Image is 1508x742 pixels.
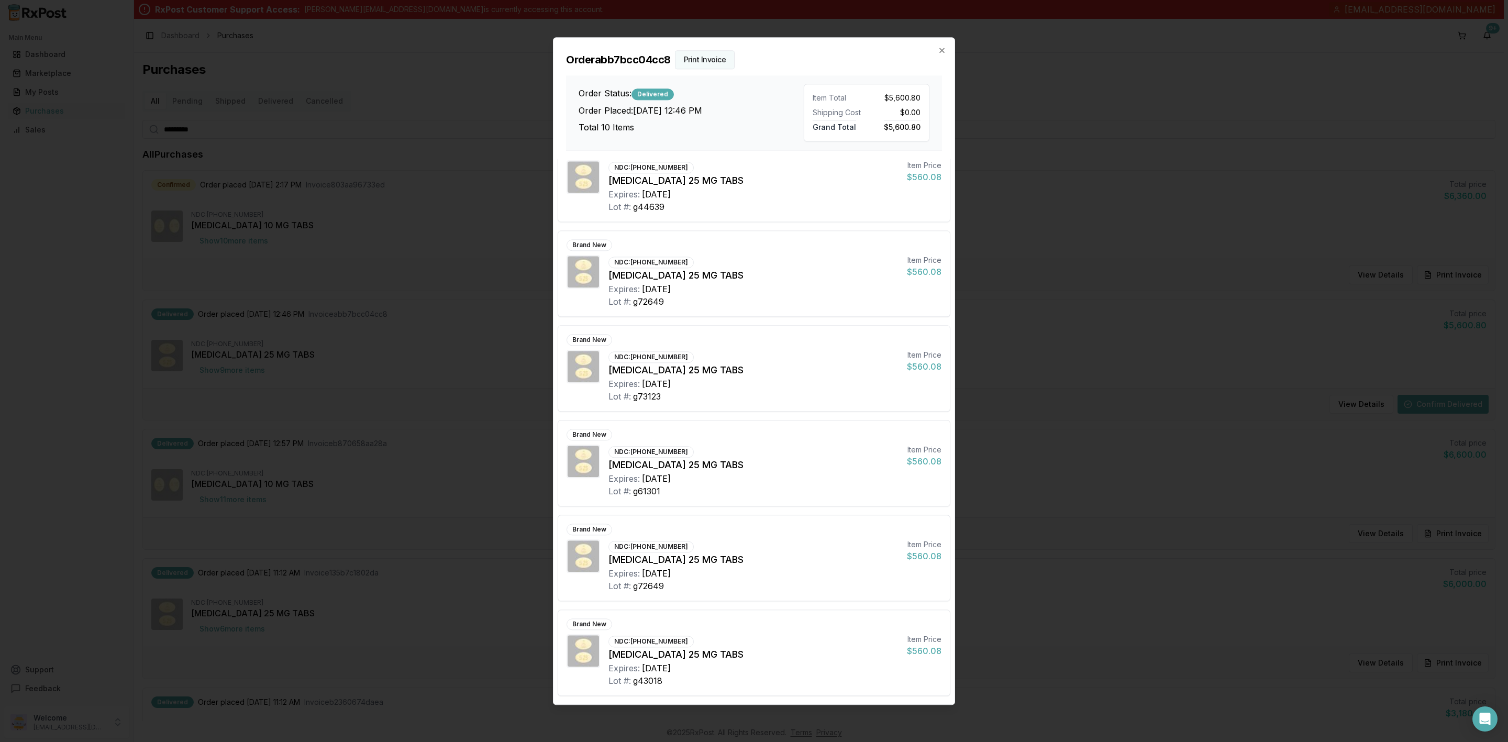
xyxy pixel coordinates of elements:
div: Delivered [631,88,674,100]
h2: Order abb7bcc04cc8 [566,50,942,69]
div: Lot #: [608,390,631,403]
div: Shipping Cost [813,107,862,118]
div: Brand New [567,524,612,535]
div: $560.08 [907,265,941,278]
div: Expires: [608,188,640,201]
div: Item Total [813,93,862,103]
img: Jardiance 25 MG TABS [568,446,599,477]
div: [DATE] [642,567,671,580]
div: NDC: [PHONE_NUMBER] [608,446,694,458]
div: Lot #: [608,674,631,687]
div: Expires: [608,662,640,674]
img: Jardiance 25 MG TABS [568,635,599,667]
div: $0.00 [871,107,921,118]
span: Grand Total [813,120,856,131]
div: Brand New [567,239,612,251]
button: Print Invoice [675,50,735,69]
div: NDC: [PHONE_NUMBER] [608,636,694,647]
div: Item Price [907,350,941,360]
div: Brand New [567,334,612,346]
div: [DATE] [642,283,671,295]
div: g72649 [633,580,664,592]
h3: Order Status: [579,87,804,100]
div: [MEDICAL_DATA] 25 MG TABS [608,173,899,188]
div: [DATE] [642,378,671,390]
span: $5,600.80 [884,93,921,103]
div: [MEDICAL_DATA] 25 MG TABS [608,552,899,567]
div: Item Price [907,255,941,265]
div: Expires: [608,378,640,390]
div: Item Price [907,539,941,550]
div: NDC: [PHONE_NUMBER] [608,257,694,268]
div: Lot #: [608,201,631,213]
div: [MEDICAL_DATA] 25 MG TABS [608,647,899,662]
div: [MEDICAL_DATA] 25 MG TABS [608,458,899,472]
img: Jardiance 25 MG TABS [568,161,599,193]
div: NDC: [PHONE_NUMBER] [608,351,694,363]
div: Expires: [608,472,640,485]
div: $560.08 [907,455,941,468]
div: $560.08 [907,171,941,183]
div: $560.08 [907,360,941,373]
img: Jardiance 25 MG TABS [568,540,599,572]
div: g61301 [633,485,660,497]
div: [DATE] [642,662,671,674]
div: Brand New [567,618,612,630]
img: Jardiance 25 MG TABS [568,256,599,287]
div: NDC: [PHONE_NUMBER] [608,162,694,173]
div: NDC: [PHONE_NUMBER] [608,541,694,552]
div: Lot #: [608,295,631,308]
div: Item Price [907,445,941,455]
div: Brand New [567,429,612,440]
div: [DATE] [642,472,671,485]
div: g73123 [633,390,661,403]
div: Lot #: [608,580,631,592]
div: [DATE] [642,188,671,201]
div: $560.08 [907,550,941,562]
div: Item Price [907,634,941,645]
div: Expires: [608,567,640,580]
div: g44639 [633,201,664,213]
div: [MEDICAL_DATA] 25 MG TABS [608,268,899,283]
div: g43018 [633,674,662,687]
h3: Total 10 Items [579,121,804,134]
span: $5,600.80 [884,120,921,131]
div: $560.08 [907,645,941,657]
img: Jardiance 25 MG TABS [568,351,599,382]
h3: Order Placed: [DATE] 12:46 PM [579,104,804,117]
div: Expires: [608,283,640,295]
div: [MEDICAL_DATA] 25 MG TABS [608,363,899,378]
div: Item Price [907,160,941,171]
div: g72649 [633,295,664,308]
div: Lot #: [608,485,631,497]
